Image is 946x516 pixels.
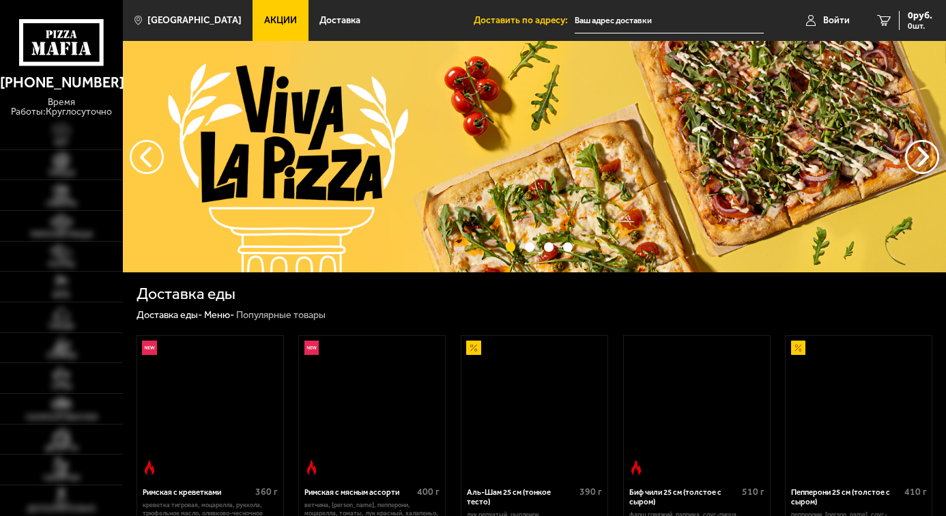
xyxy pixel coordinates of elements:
button: следующий [130,140,164,174]
h1: Доставка еды [137,286,235,302]
div: Биф чили 25 см (толстое с сыром) [629,488,739,507]
span: Доставить по адресу: [474,16,575,25]
a: НовинкаОстрое блюдоРимская с креветками [137,336,283,481]
span: 410 г [904,486,927,498]
span: 360 г [255,486,278,498]
button: предыдущий [905,140,939,174]
span: Войти [823,16,850,25]
input: Ваш адрес доставки [575,8,764,33]
div: Римская с мясным ассорти [304,488,414,498]
div: Римская с креветками [143,488,252,498]
a: АкционныйАль-Шам 25 см (тонкое тесто) [461,336,607,481]
div: Аль-Шам 25 см (тонкое тесто) [467,488,576,507]
img: Острое блюдо [304,460,319,475]
div: Пепперони 25 см (толстое с сыром) [791,488,900,507]
img: Острое блюдо [142,460,157,475]
span: 510 г [742,486,764,498]
span: [GEOGRAPHIC_DATA] [147,16,242,25]
span: Акции [264,16,297,25]
button: точки переключения [544,242,554,252]
a: Острое блюдоБиф чили 25 см (толстое с сыром) [624,336,770,481]
img: Новинка [304,341,319,356]
img: Новинка [142,341,157,356]
img: Акционный [466,341,481,356]
a: Доставка еды- [137,309,202,321]
span: 400 г [417,486,440,498]
button: точки переключения [506,242,516,252]
span: Доставка [319,16,360,25]
button: точки переключения [525,242,534,252]
span: 0 шт. [908,22,932,30]
a: Меню- [204,309,234,321]
img: Острое блюдо [629,460,644,475]
span: 0 руб. [908,11,932,20]
a: АкционныйПепперони 25 см (толстое с сыром) [786,336,932,481]
div: Популярные товары [236,309,326,322]
span: 390 г [579,486,602,498]
img: Акционный [791,341,806,356]
button: точки переключения [563,242,573,252]
a: НовинкаОстрое блюдоРимская с мясным ассорти [299,336,445,481]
